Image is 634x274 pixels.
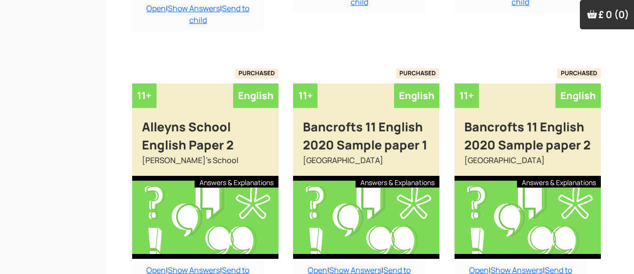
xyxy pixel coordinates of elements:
span: £ 0 (0) [598,8,629,21]
img: Your items in the shopping basket [587,9,597,19]
div: 11+ [293,84,317,108]
div: Alleyns School English Paper 2 [132,108,278,154]
span: PURCHASED [557,68,601,78]
div: [GEOGRAPHIC_DATA] [455,154,601,176]
div: Answers & Explanations [195,176,278,188]
div: English [394,84,439,108]
div: Answers & Explanations [517,176,601,188]
div: Bancrofts 11 English 2020 Sample paper 1 [293,108,439,154]
span: PURCHASED [235,68,278,78]
div: 11+ [455,84,479,108]
span: PURCHASED [396,68,440,78]
a: Show Answers [168,3,220,14]
div: Answers & Explanations [356,176,439,188]
div: [PERSON_NAME]'s School [132,154,278,176]
div: English [555,84,601,108]
div: [GEOGRAPHIC_DATA] [293,154,439,176]
a: Send to child [189,3,250,25]
a: Open [146,3,166,14]
div: 11+ [132,84,157,108]
div: English [233,84,278,108]
div: Bancrofts 11 English 2020 Sample paper 2 [455,108,601,154]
